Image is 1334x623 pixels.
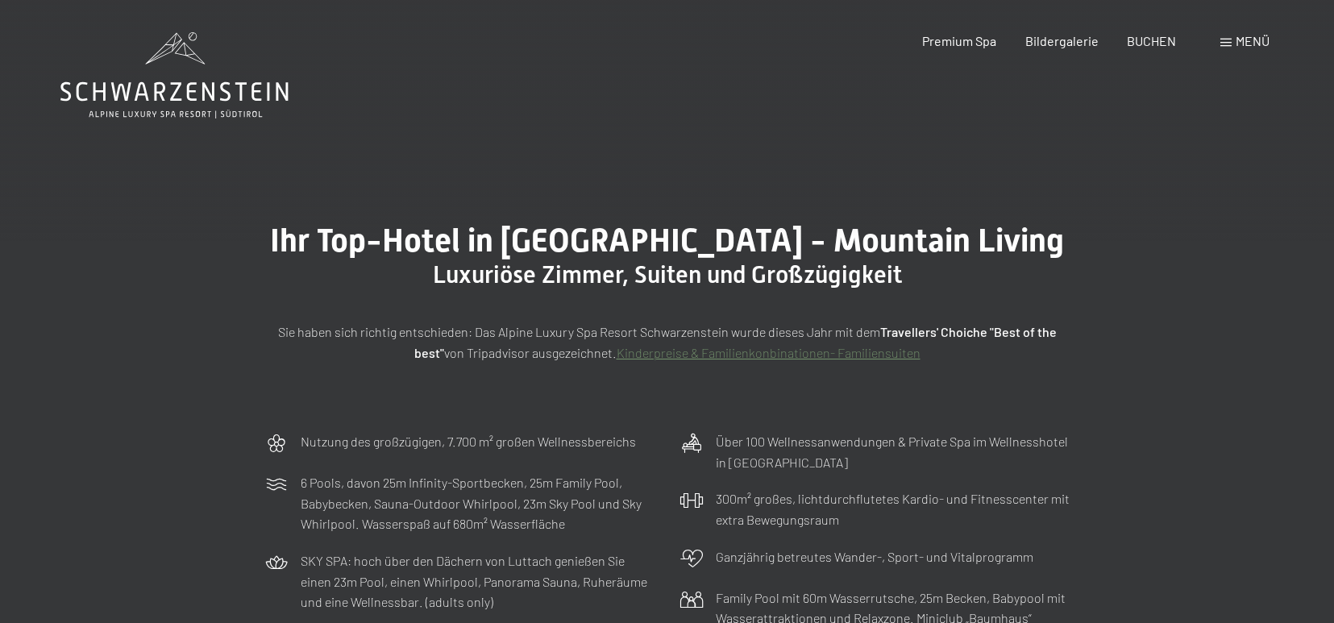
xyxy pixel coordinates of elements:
[414,324,1057,360] strong: Travellers' Choiche "Best of the best"
[716,488,1070,530] p: 300m² großes, lichtdurchflutetes Kardio- und Fitnesscenter mit extra Bewegungsraum
[617,345,921,360] a: Kinderpreise & Familienkonbinationen- Familiensuiten
[301,431,636,452] p: Nutzung des großzügigen, 7.700 m² großen Wellnessbereichs
[433,260,902,289] span: Luxuriöse Zimmer, Suiten und Großzügigkeit
[1127,33,1176,48] a: BUCHEN
[301,550,655,613] p: SKY SPA: hoch über den Dächern von Luttach genießen Sie einen 23m Pool, einen Whirlpool, Panorama...
[270,222,1064,260] span: Ihr Top-Hotel in [GEOGRAPHIC_DATA] - Mountain Living
[1025,33,1099,48] a: Bildergalerie
[716,431,1070,472] p: Über 100 Wellnessanwendungen & Private Spa im Wellnesshotel in [GEOGRAPHIC_DATA]
[716,546,1033,567] p: Ganzjährig betreutes Wander-, Sport- und Vitalprogramm
[264,322,1070,363] p: Sie haben sich richtig entschieden: Das Alpine Luxury Spa Resort Schwarzenstein wurde dieses Jahr...
[1236,33,1270,48] span: Menü
[922,33,996,48] a: Premium Spa
[301,472,655,534] p: 6 Pools, davon 25m Infinity-Sportbecken, 25m Family Pool, Babybecken, Sauna-Outdoor Whirlpool, 23...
